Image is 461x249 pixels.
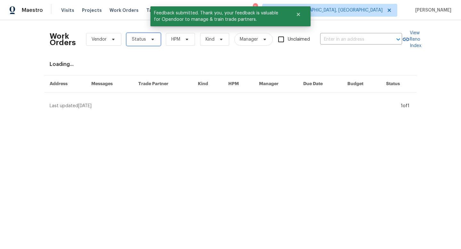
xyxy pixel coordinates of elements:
span: Status [132,36,146,43]
th: Status [381,76,417,92]
span: Manager [240,36,258,43]
span: Unclaimed [288,36,310,43]
th: Address [44,76,86,92]
th: HPM [223,76,254,92]
span: Projects [82,7,102,13]
span: [US_STATE][GEOGRAPHIC_DATA], [GEOGRAPHIC_DATA] [268,7,383,13]
a: View Reno Index [402,30,421,49]
button: Close [288,8,309,21]
div: 1 of 1 [401,103,409,109]
span: Vendor [92,36,107,43]
span: [DATE] [78,104,92,108]
th: Messages [86,76,133,92]
div: 9 [253,4,257,10]
span: Feedback submitted. Thank you, your feedback is valuable for Opendoor to manage & train trade par... [150,6,288,26]
th: Trade Partner [133,76,193,92]
span: Maestro [22,7,43,13]
th: Budget [342,76,381,92]
span: Tasks [146,8,160,12]
span: Visits [61,7,74,13]
th: Manager [254,76,298,92]
input: Enter in an address [320,35,384,44]
h2: Work Orders [50,33,76,46]
div: Loading... [50,61,411,68]
span: Work Orders [109,7,139,13]
div: Last updated [50,103,399,109]
span: Kind [206,36,214,43]
th: Kind [193,76,223,92]
span: HPM [171,36,180,43]
button: Open [394,35,403,44]
th: Due Date [298,76,342,92]
span: [PERSON_NAME] [413,7,451,13]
